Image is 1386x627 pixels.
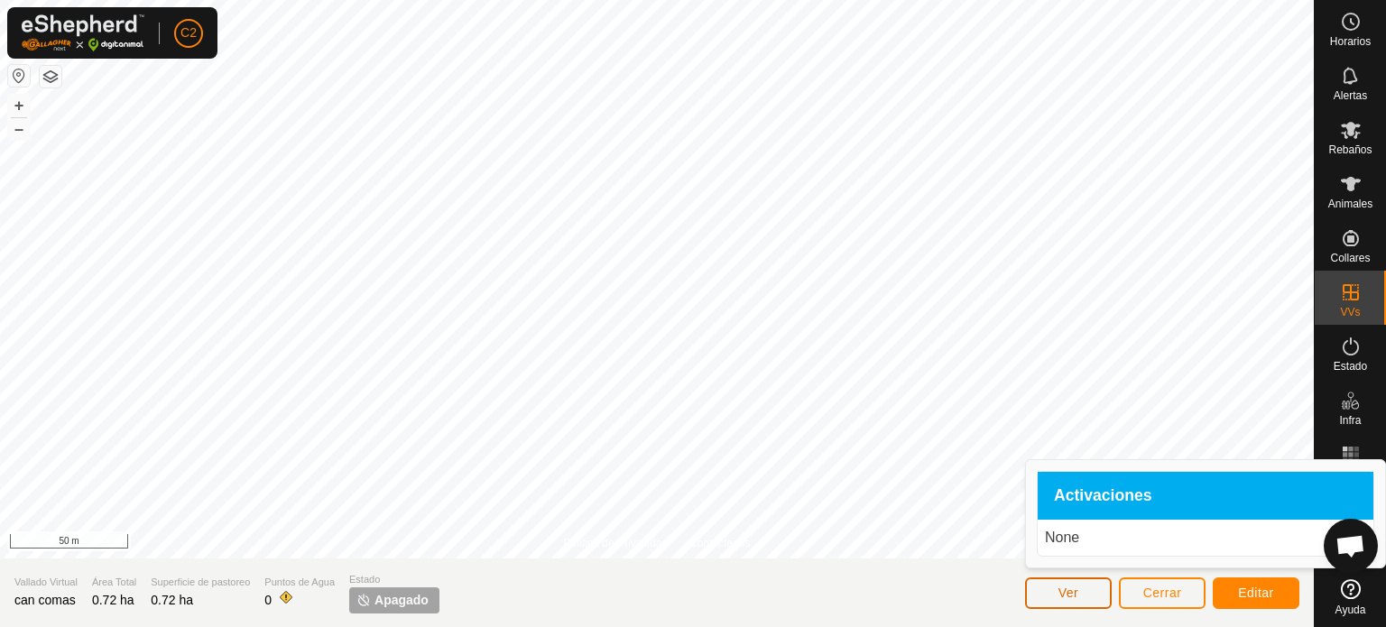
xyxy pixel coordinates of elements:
span: Infra [1339,415,1361,426]
span: VVs [1340,307,1360,318]
span: Collares [1330,253,1370,263]
button: Capas del Mapa [40,66,61,88]
button: Ver [1025,577,1112,609]
span: Animales [1328,198,1372,209]
span: Rebaños [1328,144,1372,155]
span: Vallado Virtual [14,575,78,590]
span: Área Total [92,575,136,590]
a: Contáctenos [689,535,750,551]
p: None [1045,527,1366,549]
span: 0 [264,593,272,607]
span: Puntos de Agua [264,575,335,590]
span: Editar [1238,586,1274,600]
span: Cerrar [1143,586,1182,600]
span: Horarios [1330,36,1371,47]
img: Logo Gallagher [22,14,144,51]
button: – [8,118,30,140]
span: Ver [1058,586,1079,600]
span: Alertas [1334,90,1367,101]
button: + [8,95,30,116]
span: Superficie de pastoreo [151,575,250,590]
img: apagar [356,593,371,607]
a: Ayuda [1315,572,1386,622]
button: Cerrar [1119,577,1206,609]
button: Restablecer Mapa [8,65,30,87]
a: Política de Privacidad [564,535,668,551]
span: Estado [1334,361,1367,372]
span: Apagado [374,591,429,610]
span: C2 [180,23,197,42]
span: Ayuda [1335,604,1366,615]
button: Editar [1213,577,1299,609]
span: 0.72 ha [92,593,134,607]
span: Estado [349,572,439,587]
span: can comas [14,593,76,607]
span: Activaciones [1054,488,1152,504]
div: Obre el xat [1324,519,1378,573]
span: 0.72 ha [151,593,193,607]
